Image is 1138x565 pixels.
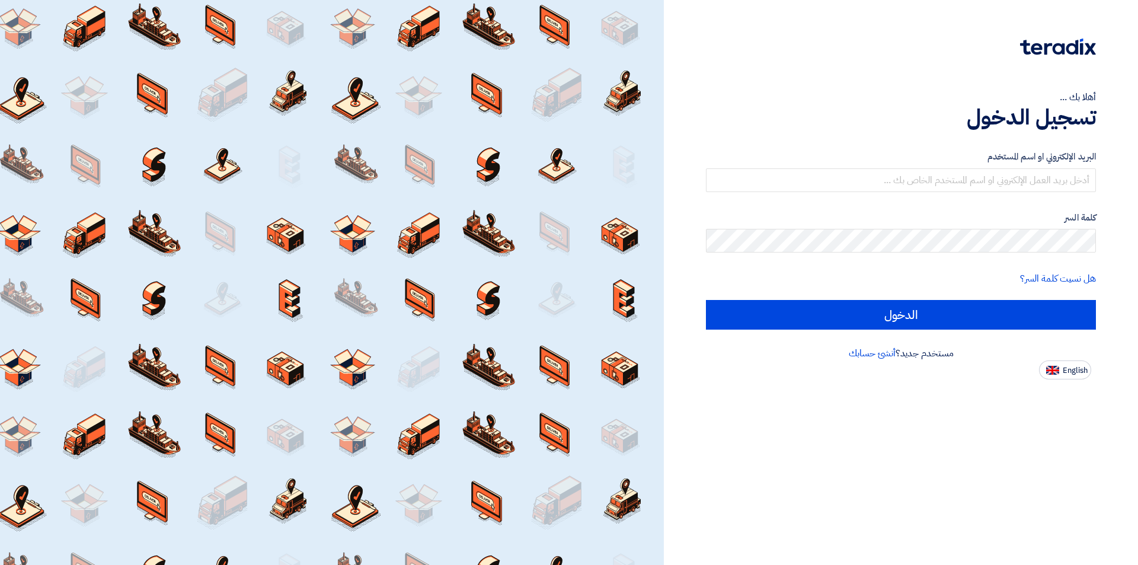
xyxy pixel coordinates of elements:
div: أهلا بك ... [706,90,1096,104]
a: أنشئ حسابك [849,346,896,360]
a: هل نسيت كلمة السر؟ [1020,272,1096,286]
label: كلمة السر [706,211,1096,225]
img: en-US.png [1046,366,1059,375]
input: أدخل بريد العمل الإلكتروني او اسم المستخدم الخاص بك ... [706,168,1096,192]
span: English [1063,366,1088,375]
div: مستخدم جديد؟ [706,346,1096,360]
input: الدخول [706,300,1096,330]
h1: تسجيل الدخول [706,104,1096,130]
label: البريد الإلكتروني او اسم المستخدم [706,150,1096,164]
img: Teradix logo [1020,39,1096,55]
button: English [1039,360,1091,379]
